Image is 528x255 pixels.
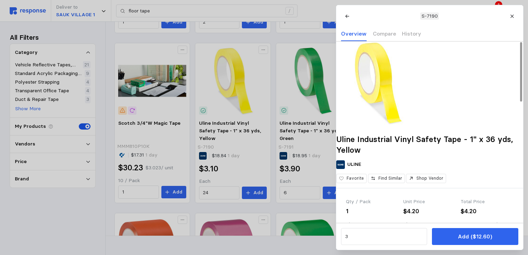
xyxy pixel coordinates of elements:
button: Find Similar [368,174,405,183]
div: 1 [346,207,398,216]
div: Unit Price [403,198,456,206]
input: Qty [345,230,423,243]
div: Qty / Pack [346,198,398,206]
div: Next Price Break [461,221,513,228]
p: S-7190 [421,12,437,20]
h2: Uline Industrial Vinyl Safety Tape - 1" x 36 yds, Yellow [336,134,523,155]
p: Shop Vendor [416,175,443,181]
div: Total Price [461,198,513,206]
div: $4.20 [403,207,456,216]
img: S-7190 [336,41,419,124]
button: Favorite [336,174,367,183]
button: Add ($12.60) [432,228,518,245]
div: Shipping Time [346,221,398,228]
p: Find Similar [378,175,402,181]
div: Shipping Cost [403,221,456,228]
p: Overview [341,29,367,38]
div: $4.20 [461,207,513,216]
p: ULINE [347,161,361,168]
p: History [402,29,421,38]
p: Favorite [347,175,364,181]
p: Add ($12.60) [458,232,492,241]
p: Compare [373,29,396,38]
button: Shop Vendor [406,174,446,183]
